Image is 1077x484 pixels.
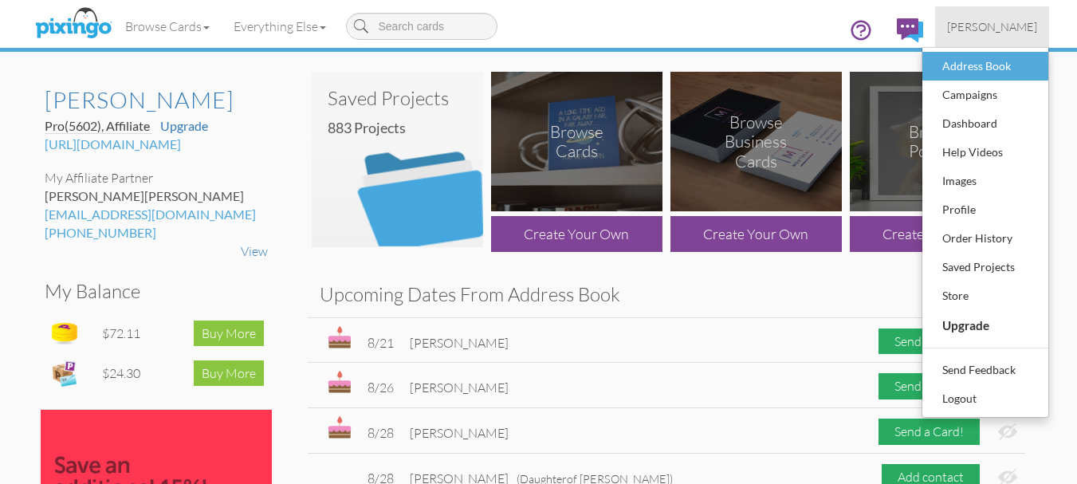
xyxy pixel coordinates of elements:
[922,167,1048,195] a: Images
[194,321,264,347] div: Buy More
[45,88,252,113] h2: [PERSON_NAME]
[45,169,268,187] div: My Affiliate Partner
[938,140,1032,164] div: Help Videos
[998,423,1017,440] img: eye-ban.svg
[892,122,978,162] div: Browse Posters
[533,122,619,162] div: Browse Cards
[160,118,208,133] a: Upgrade
[45,206,268,224] div: [EMAIL_ADDRESS][DOMAIN_NAME]
[922,356,1048,384] a: Send Feedback
[938,284,1032,308] div: Store
[194,360,264,387] div: Buy More
[410,335,509,351] span: [PERSON_NAME]
[49,317,81,349] img: points-icon.png
[328,371,352,393] img: bday.svg
[922,81,1048,109] a: Campaigns
[922,195,1048,224] a: Profile
[922,109,1048,138] a: Dashboard
[312,72,483,247] img: saved-projects2.png
[938,198,1032,222] div: Profile
[113,6,222,46] a: Browse Cards
[65,118,101,133] span: (5602)
[938,255,1032,279] div: Saved Projects
[346,13,497,40] input: Search cards
[328,326,352,348] img: bday.svg
[45,118,150,133] span: Pro
[368,379,394,397] div: 8/26
[368,334,394,352] div: 8/21
[410,425,509,441] span: [PERSON_NAME]
[368,424,394,443] div: 8/28
[410,380,509,395] span: [PERSON_NAME]
[31,4,116,44] img: pixingo logo
[935,6,1049,47] a: [PERSON_NAME]
[938,387,1032,411] div: Logout
[938,226,1032,250] div: Order History
[879,329,980,355] div: Send a Card!
[850,216,1021,252] div: Create Your Own
[938,169,1032,193] div: Images
[45,281,256,301] h3: My Balance
[938,83,1032,107] div: Campaigns
[45,187,268,206] div: [PERSON_NAME]
[491,72,662,211] img: browse-cards.png
[328,416,352,439] img: bday.svg
[491,216,662,252] div: Create Your Own
[222,6,338,46] a: Everything Else
[897,18,923,42] img: comments.svg
[879,419,980,445] div: Send a Card!
[938,358,1032,382] div: Send Feedback
[328,88,467,108] h3: Saved Projects
[922,138,1048,167] a: Help Videos
[922,384,1048,413] a: Logout
[101,118,150,133] span: , Affiliate
[320,284,1013,305] h3: Upcoming Dates From Address Book
[713,112,799,171] div: Browse Business Cards
[45,224,268,242] div: [PHONE_NUMBER]
[922,52,1048,81] a: Address Book
[328,120,479,136] h4: 883 Projects
[850,72,1021,211] img: browse-posters.png
[938,54,1032,78] div: Address Book
[49,357,81,389] img: expense-icon.png
[938,313,1032,338] div: Upgrade
[670,216,842,252] div: Create Your Own
[98,313,161,353] td: $72.11
[947,20,1037,33] span: [PERSON_NAME]
[98,353,161,393] td: $24.30
[938,112,1032,136] div: Dashboard
[922,281,1048,310] a: Store
[879,373,980,399] div: Send a Card!
[241,243,268,259] a: View
[45,136,268,154] div: [URL][DOMAIN_NAME]
[45,88,268,113] a: [PERSON_NAME]
[922,310,1048,340] a: Upgrade
[922,224,1048,253] a: Order History
[144,188,244,203] span: [PERSON_NAME]
[45,118,152,134] a: Pro(5602), Affiliate
[670,72,842,211] img: browse-business-cards.png
[922,253,1048,281] a: Saved Projects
